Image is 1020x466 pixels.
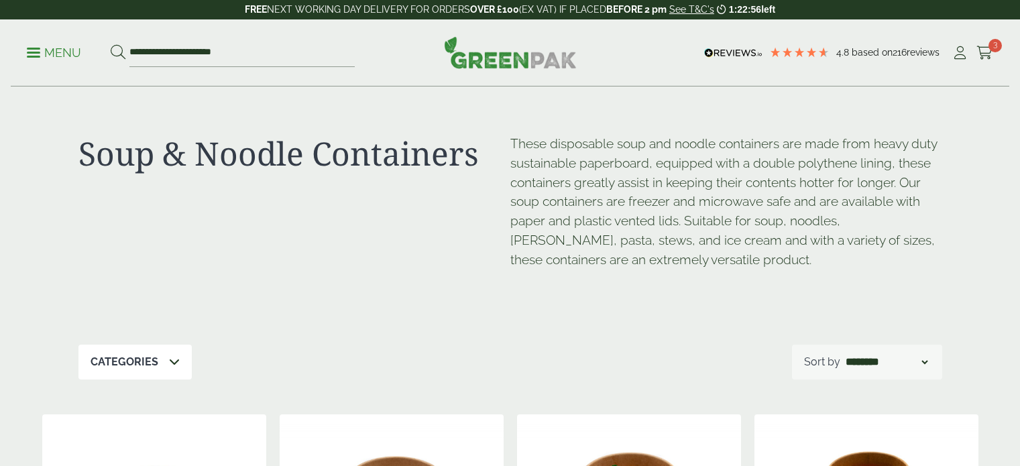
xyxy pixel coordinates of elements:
img: GreenPak Supplies [444,36,577,68]
span: 3 [988,39,1002,52]
strong: BEFORE 2 pm [606,4,667,15]
p: Menu [27,45,81,61]
strong: FREE [245,4,267,15]
div: 4.79 Stars [769,46,830,58]
p: Categories [91,354,158,370]
span: 4.8 [836,47,852,58]
strong: OVER £100 [470,4,519,15]
a: Menu [27,45,81,58]
a: 3 [976,43,993,63]
span: reviews [907,47,940,58]
span: 216 [893,47,907,58]
h1: Soup & Noodle Containers [78,134,510,173]
select: Shop order [843,354,930,370]
p: These disposable soup and noodle containers are made from heavy duty sustainable paperboard, equi... [510,134,942,270]
i: My Account [952,46,968,60]
img: REVIEWS.io [704,48,762,58]
span: left [761,4,775,15]
i: Cart [976,46,993,60]
span: 1:22:56 [729,4,761,15]
p: Sort by [804,354,840,370]
span: Based on [852,47,893,58]
a: See T&C's [669,4,714,15]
